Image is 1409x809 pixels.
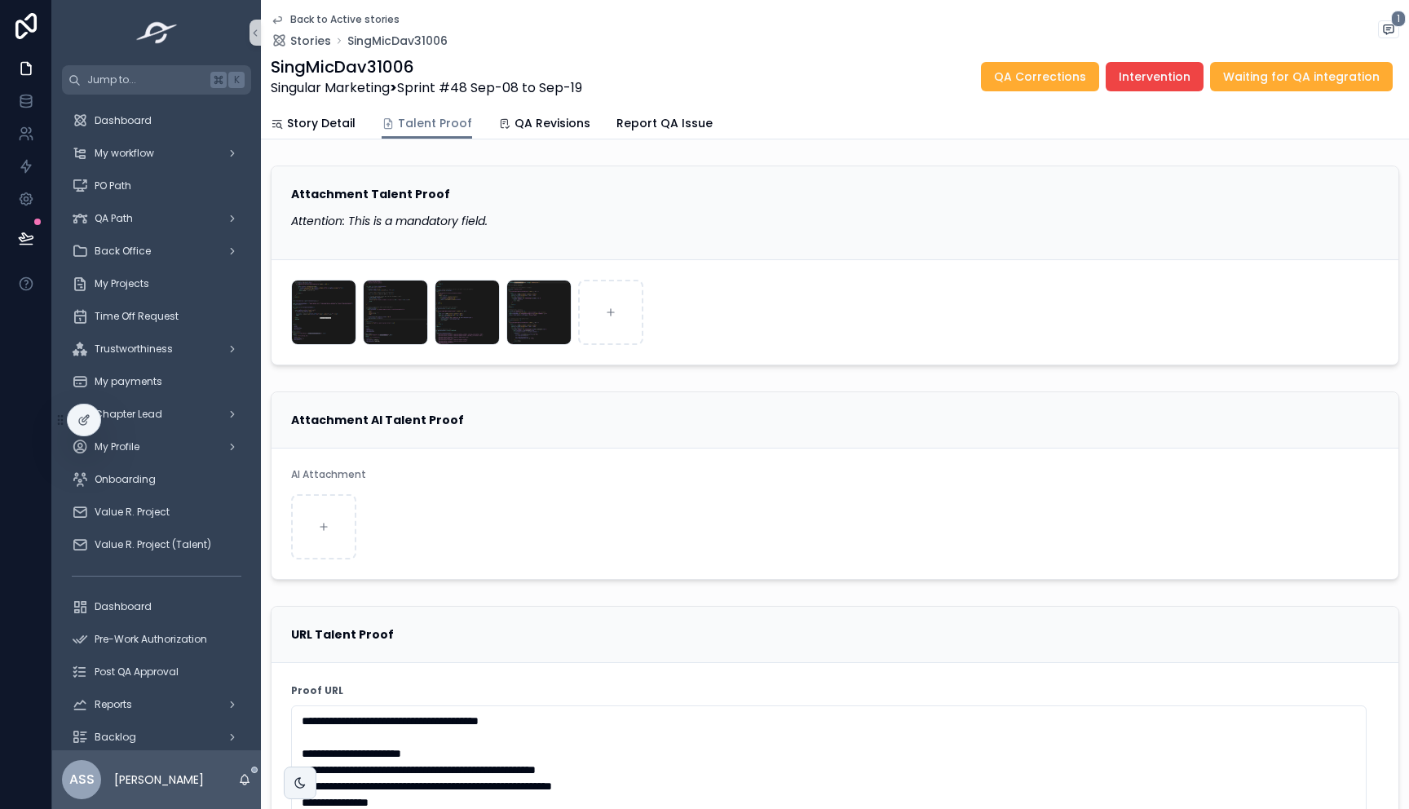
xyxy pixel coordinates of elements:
[62,723,251,752] a: Backlog
[271,33,331,49] a: Stories
[1210,62,1393,91] button: Waiting for QA integration
[62,367,251,396] a: My payments
[95,600,152,613] span: Dashboard
[291,186,450,202] strong: Attachment Talent Proof
[62,432,251,462] a: My Profile
[291,684,343,697] strong: Proof URL
[62,65,251,95] button: Jump to...K
[981,62,1099,91] button: QA Corrections
[62,106,251,135] a: Dashboard
[62,592,251,621] a: Dashboard
[271,13,400,26] a: Back to Active stories
[95,310,179,323] span: Time Off Request
[230,73,243,86] span: K
[69,770,95,789] span: ASS
[62,171,251,201] a: PO Path
[87,73,204,86] span: Jump to...
[62,269,251,298] a: My Projects
[515,115,590,131] span: QA Revisions
[287,115,356,131] span: Story Detail
[95,698,132,711] span: Reports
[62,465,251,494] a: Onboarding
[62,400,251,429] a: Chapter Lead
[1391,11,1406,27] span: 1
[95,147,154,160] span: My workflow
[95,114,152,127] span: Dashboard
[95,408,162,421] span: Chapter Lead
[95,633,207,646] span: Pre-Work Authorization
[1106,62,1204,91] button: Intervention
[62,497,251,527] a: Value R. Project
[291,626,394,643] strong: URL Talent Proof
[62,139,251,168] a: My workflow
[95,506,170,519] span: Value R. Project
[290,33,331,49] span: Stories
[398,115,472,131] span: Talent Proof
[95,375,162,388] span: My payments
[62,690,251,719] a: Reports
[616,108,713,141] a: Report QA Issue
[62,237,251,266] a: Back Office
[1378,20,1399,42] button: 1
[390,78,397,97] strong: >
[62,530,251,559] a: Value R. Project (Talent)
[95,245,151,258] span: Back Office
[271,78,582,98] span: Singular Marketing Sprint #48 Sep-08 to Sep-19
[347,33,448,49] a: SingMicDav31006
[1223,69,1380,85] span: Waiting for QA integration
[291,213,488,229] em: Attention: This is a mandatory field.
[62,657,251,687] a: Post QA Approval
[62,625,251,654] a: Pre-Work Authorization
[271,55,582,78] h1: SingMicDav31006
[1119,69,1190,85] span: Intervention
[616,115,713,131] span: Report QA Issue
[95,179,131,192] span: PO Path
[114,771,204,788] p: [PERSON_NAME]
[95,665,179,679] span: Post QA Approval
[95,538,211,551] span: Value R. Project (Talent)
[95,731,136,744] span: Backlog
[95,277,149,290] span: My Projects
[498,108,590,141] a: QA Revisions
[62,302,251,331] a: Time Off Request
[95,440,139,453] span: My Profile
[290,13,400,26] span: Back to Active stories
[271,108,356,141] a: Story Detail
[291,467,366,481] span: AI Attachment
[62,204,251,233] a: QA Path
[131,20,183,46] img: App logo
[52,95,261,750] div: scrollable content
[291,412,464,428] strong: Attachment AI Talent Proof
[62,334,251,364] a: Trustworthiness
[994,69,1086,85] span: QA Corrections
[95,212,133,225] span: QA Path
[382,108,472,139] a: Talent Proof
[95,473,156,486] span: Onboarding
[95,343,173,356] span: Trustworthiness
